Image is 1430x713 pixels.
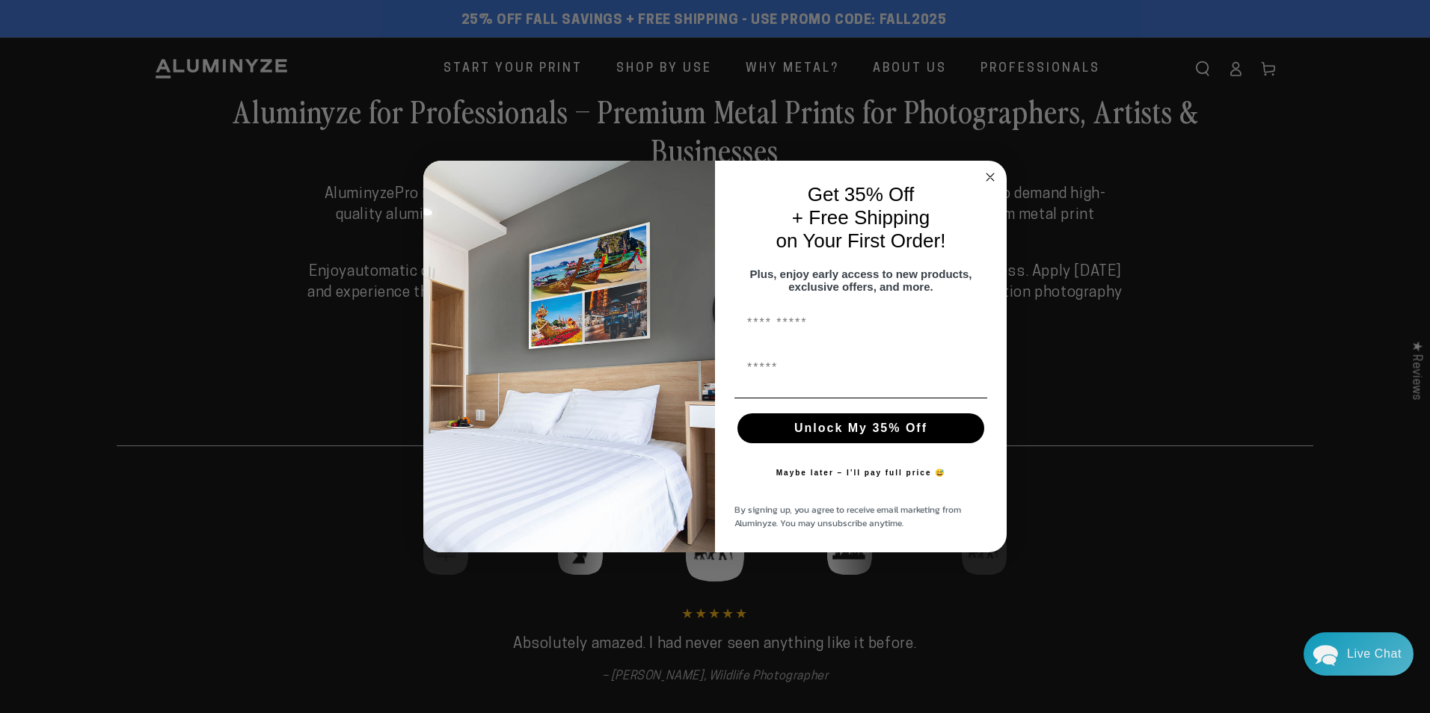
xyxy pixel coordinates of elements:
img: underline [734,398,987,398]
div: Contact Us Directly [1347,632,1402,676]
span: Get 35% Off [808,183,915,206]
button: Close dialog [981,168,999,186]
span: By signing up, you agree to receive email marketing from Aluminyze. You may unsubscribe anytime. [734,503,961,530]
button: Unlock My 35% Off [737,413,984,443]
img: 728e4f65-7e6c-44e2-b7d1-0292a396982f.jpeg [423,161,715,552]
span: on Your First Order! [776,229,946,252]
div: Chat widget toggle [1304,632,1414,676]
span: + Free Shipping [792,206,930,229]
button: Maybe later – I’ll pay full price 😅 [769,458,954,488]
span: Plus, enjoy early access to new products, exclusive offers, and more. [750,268,972,293]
